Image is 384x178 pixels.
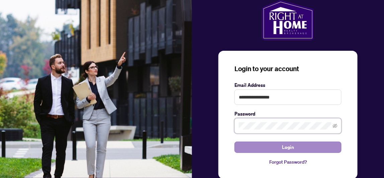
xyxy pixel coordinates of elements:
span: Login [282,142,294,153]
label: Email Address [234,81,342,89]
span: eye-invisible [333,124,338,128]
label: Password [234,110,342,118]
a: Forgot Password? [234,158,342,166]
button: Login [234,142,342,153]
h3: Login to your account [234,64,342,73]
